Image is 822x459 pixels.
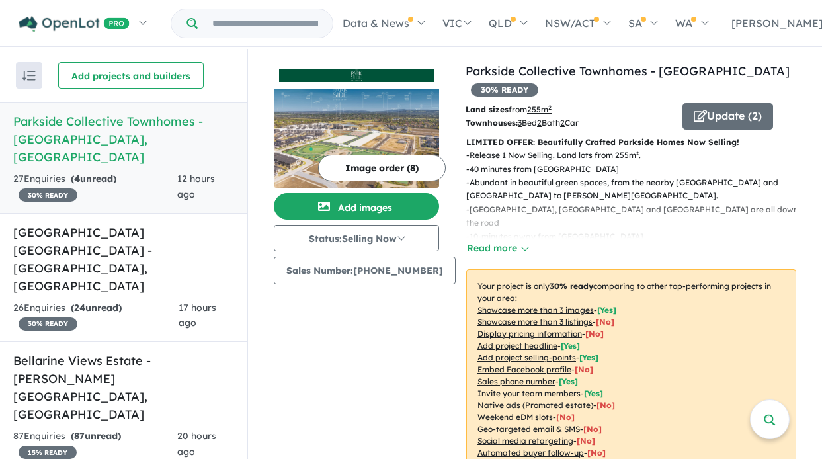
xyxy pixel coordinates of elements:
span: 4 [74,173,80,185]
u: Display pricing information [477,329,582,339]
span: [No] [596,400,615,410]
b: Land sizes [466,104,509,114]
u: Native ads (Promoted estate) [477,400,593,410]
strong: ( unread) [71,302,122,313]
button: Read more [466,241,528,256]
span: [ Yes ] [579,353,598,362]
img: Openlot PRO Logo White [19,16,130,32]
span: [No] [583,424,602,434]
u: Invite your team members [477,388,581,398]
strong: ( unread) [71,430,121,442]
button: Status:Selling Now [274,225,439,251]
b: Townhouses: [466,118,518,128]
p: - Release 1 Now Selling. Land lots from 255m². [466,149,807,162]
p: - Abundant in beautiful green spaces, from the nearby [GEOGRAPHIC_DATA] and [GEOGRAPHIC_DATA] to ... [466,176,807,203]
p: from [466,103,673,116]
u: Add project headline [477,341,557,351]
u: Add project selling-points [477,353,576,362]
span: [ No ] [596,317,614,327]
button: Sales Number:[PHONE_NUMBER] [274,257,456,284]
sup: 2 [548,104,552,111]
button: Update (2) [682,103,773,130]
span: [No] [587,448,606,458]
b: 30 % ready [550,281,593,291]
span: 87 [74,430,85,442]
button: Image order (8) [318,155,446,181]
span: [ Yes ] [561,341,580,351]
h5: Bellarine Views Estate - [PERSON_NAME][GEOGRAPHIC_DATA] , [GEOGRAPHIC_DATA] [13,352,234,423]
span: [No] [556,412,575,422]
u: Geo-targeted email & SMS [477,424,580,434]
h5: Parkside Collective Townhomes - [GEOGRAPHIC_DATA] , [GEOGRAPHIC_DATA] [13,112,234,166]
u: 2 [560,118,565,128]
span: 12 hours ago [177,173,215,200]
u: Embed Facebook profile [477,364,571,374]
span: 30 % READY [19,317,77,331]
a: Parkside Collective Townhomes - Berwick LogoParkside Collective Townhomes - Berwick [274,62,439,188]
strong: ( unread) [71,173,116,185]
span: [ No ] [575,364,593,374]
span: [ Yes ] [597,305,616,315]
div: 27 Enquir ies [13,171,177,203]
u: 3 [518,118,522,128]
span: [ Yes ] [559,376,578,386]
u: 2 [537,118,542,128]
u: 255 m [527,104,552,114]
span: 24 [74,302,85,313]
u: Automated buyer follow-up [477,448,584,458]
button: Add images [274,193,439,220]
input: Try estate name, suburb, builder or developer [200,9,330,38]
span: 30 % READY [19,188,77,202]
span: [No] [577,436,595,446]
img: Parkside Collective Townhomes - Berwick [274,89,439,188]
span: [ Yes ] [584,388,603,398]
u: Showcase more than 3 images [477,305,594,315]
div: 26 Enquir ies [13,300,179,332]
span: [ No ] [585,329,604,339]
span: 30 % READY [471,83,538,97]
p: - [GEOGRAPHIC_DATA], [GEOGRAPHIC_DATA] and [GEOGRAPHIC_DATA] are all down the road [466,203,807,230]
u: Sales phone number [477,376,555,386]
span: 20 hours ago [177,430,216,458]
img: Parkside Collective Townhomes - Berwick Logo [279,69,434,83]
u: Social media retargeting [477,436,573,446]
button: Add projects and builders [58,62,204,89]
p: - 40 minutes from [GEOGRAPHIC_DATA] [466,163,807,176]
u: Weekend eDM slots [477,412,553,422]
u: Showcase more than 3 listings [477,317,593,327]
p: - 10-minutes away from [GEOGRAPHIC_DATA] [466,230,807,243]
p: LIMITED OFFER: Beautifully Crafted Parkside Homes Now Selling! [466,136,796,149]
p: Bed Bath Car [466,116,673,130]
span: 17 hours ago [179,302,216,329]
a: Parkside Collective Townhomes - [GEOGRAPHIC_DATA] [466,63,790,79]
img: sort.svg [22,71,36,81]
h5: [GEOGRAPHIC_DATA] [GEOGRAPHIC_DATA] - [GEOGRAPHIC_DATA] , [GEOGRAPHIC_DATA] [13,224,234,295]
span: 15 % READY [19,446,77,459]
